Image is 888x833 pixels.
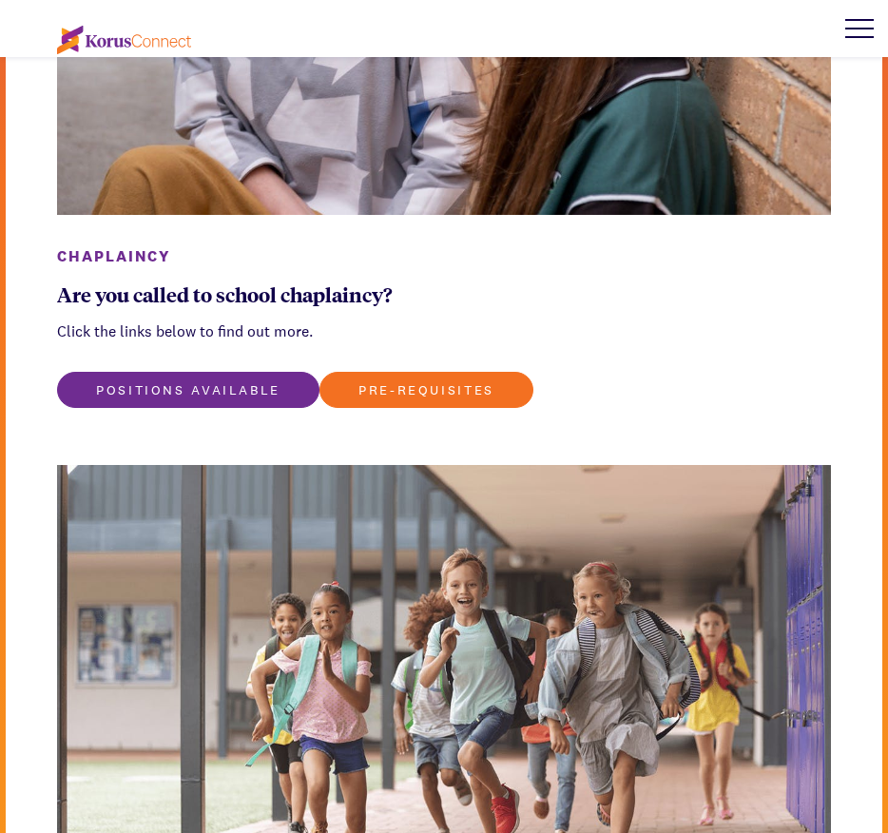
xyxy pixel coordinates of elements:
[57,280,831,308] div: Are you called to school chaplaincy?
[57,372,319,408] button: Positions available
[57,381,319,397] a: Positions available
[57,26,191,54] img: korus-connect%2Fc5177985-88d5-491d-9cd7-4a1febad1357_logo.svg
[57,246,831,267] div: Chaplaincy
[319,372,533,408] button: Pre-requisites
[57,320,831,344] div: Click the links below to find out more.
[319,381,533,397] a: Pre-requisites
